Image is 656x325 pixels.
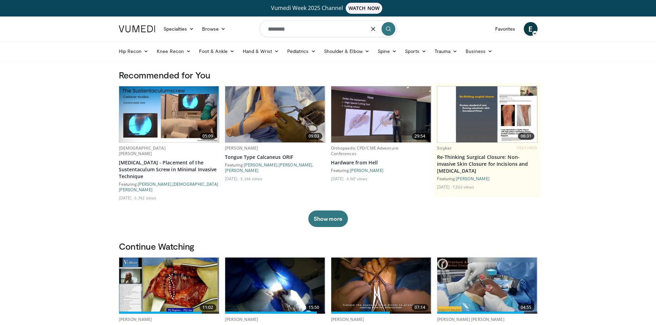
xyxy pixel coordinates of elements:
[346,176,367,181] li: 4,967 views
[437,258,537,314] a: 04:55
[225,145,258,151] a: [PERSON_NAME]
[119,316,152,322] a: [PERSON_NAME]
[456,176,490,181] a: [PERSON_NAME]
[437,86,537,142] img: f1f532c3-0ef6-42d5-913a-00ff2bbdb663.620x360_q85_upscale.jpg
[437,145,452,151] a: Stryker
[491,22,520,36] a: Favorites
[225,162,325,173] div: Featuring: , ,
[320,44,374,58] a: Shoulder & Elbow
[119,258,219,314] img: 275697_0002_1.png.620x360_q85_upscale.jpg
[401,44,430,58] a: Sports
[437,86,537,142] a: 06:31
[461,44,497,58] a: Business
[374,44,401,58] a: Spine
[240,176,262,181] li: 5,366 views
[517,145,537,150] span: FEATURED
[225,316,258,322] a: [PERSON_NAME]
[331,176,346,181] li: [DATE]
[346,3,382,14] span: WATCH NOW
[200,133,216,140] span: 05:09
[331,258,431,314] a: 07:14
[153,44,195,58] a: Knee Recon
[198,22,230,36] a: Browse
[524,22,538,36] a: E
[225,86,325,142] a: 09:03
[195,44,239,58] a: Foot & Ankle
[225,168,259,173] a: [PERSON_NAME]
[119,145,166,156] a: [DEMOGRAPHIC_DATA][PERSON_NAME]
[331,258,431,314] img: 65495be8-146b-49f4-a15a-37d77e617c37.620x360_q85_upscale.jpg
[308,210,348,227] button: Show more
[119,258,219,314] a: 11:02
[115,44,153,58] a: Hip Recon
[119,182,218,192] a: [DEMOGRAPHIC_DATA][PERSON_NAME]
[200,304,216,311] span: 11:02
[437,258,537,314] img: 8f55320a-c00d-4239-8517-e016442fd3d3.620x360_q85_upscale.jpg
[331,86,431,142] img: 60775afc-ffda-4ab0-8851-c93795a251ec.620x360_q85_upscale.jpg
[283,44,320,58] a: Pediatrics
[119,25,155,32] img: VuMedi Logo
[159,22,198,36] a: Specialties
[225,176,240,181] li: [DATE]
[306,304,322,311] span: 15:50
[138,182,171,186] a: [PERSON_NAME]
[331,316,364,322] a: [PERSON_NAME]
[430,44,462,58] a: Trauma
[437,184,452,189] li: [DATE]
[279,162,312,167] a: [PERSON_NAME]
[518,133,534,140] span: 06:31
[306,133,322,140] span: 09:03
[225,154,325,161] a: Tongue Type Calcaneus ORIF
[452,184,474,189] li: 7,263 views
[119,69,538,80] h3: Recommended for You
[331,167,431,173] div: Featuring:
[134,195,156,201] li: 5,742 views
[331,159,431,166] a: Hardware from Hell
[239,44,283,58] a: Hand & Wrist
[350,168,384,173] a: [PERSON_NAME]
[412,304,428,311] span: 07:14
[412,133,428,140] span: 29:54
[120,3,537,14] a: Vumedi Week 2025 ChannelWATCH NOW
[119,241,538,252] h3: Continue Watching
[225,86,325,142] img: 7d4bbe89-061e-4901-8995-61c1e47da95c.620x360_q85_upscale.jpg
[437,176,538,181] div: Featuring:
[259,21,397,37] input: Search topics, interventions
[119,86,219,142] img: ac27e1f5-cff1-4027-8ce1-cb5572e89b57.620x360_q85_upscale.jpg
[119,195,134,201] li: [DATE]
[225,258,325,314] a: 15:50
[225,258,325,314] img: 28dfa28b-7ba6-4c40-9d33-f929a9c8562c.620x360_q85_upscale.jpg
[331,145,398,156] a: Orthopaedic CPD/CME Adventure Conferences
[437,154,538,174] a: Re-Thinking Surgical Closure: Non-invasive Skin Closure for Incisions and [MEDICAL_DATA]
[119,86,219,142] a: 05:09
[331,86,431,142] a: 29:54
[119,181,219,192] div: Featuring: ,
[244,162,278,167] a: [PERSON_NAME]
[437,316,504,322] a: [PERSON_NAME] [PERSON_NAME]
[518,304,534,311] span: 04:55
[119,159,219,180] a: [MEDICAL_DATA] - Placement of the Sustentaculum Screw in Minimal Invasive Technique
